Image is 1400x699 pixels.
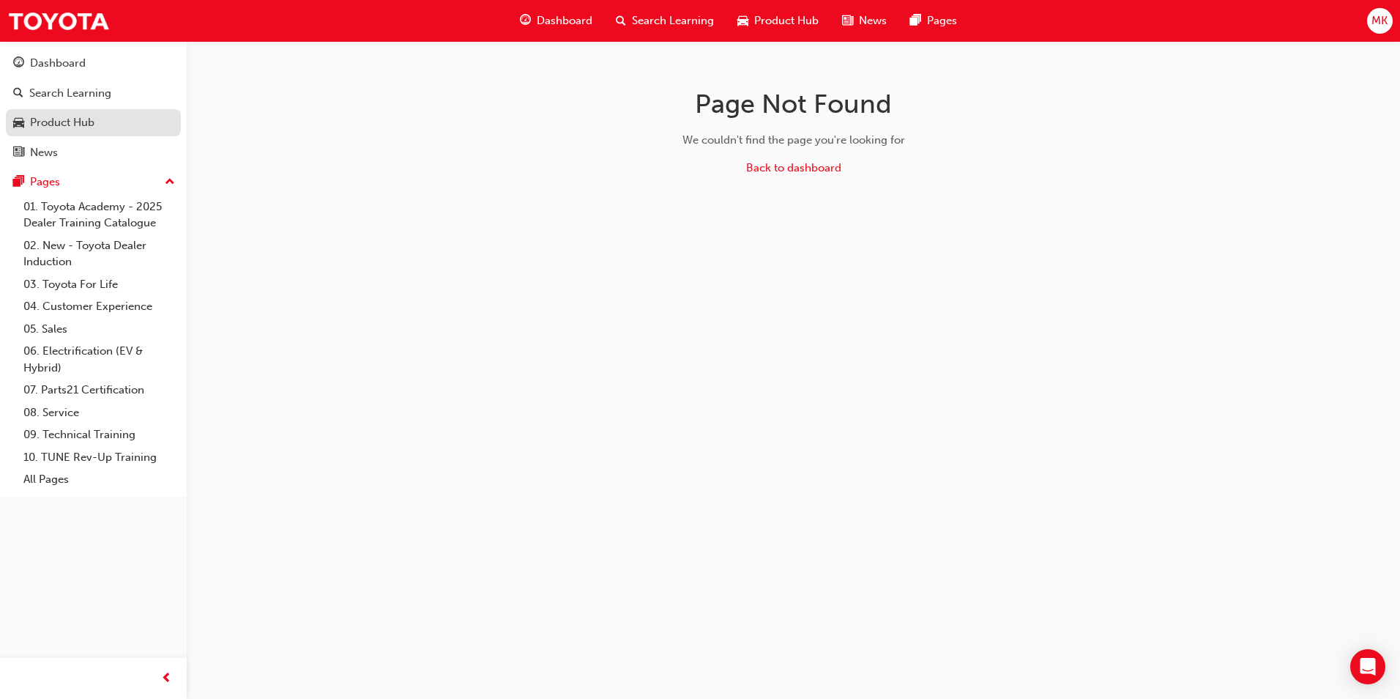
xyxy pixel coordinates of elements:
a: 01. Toyota Academy - 2025 Dealer Training Catalogue [18,196,181,234]
span: car-icon [13,116,24,130]
button: Pages [6,169,181,196]
div: Search Learning [29,85,111,102]
span: prev-icon [161,670,172,688]
a: 06. Electrification (EV & Hybrid) [18,340,181,379]
span: MK [1371,12,1388,29]
span: pages-icon [13,176,24,189]
a: 07. Parts21 Certification [18,379,181,402]
a: News [6,139,181,166]
span: Pages [927,12,957,29]
h1: Page Not Found [562,88,1026,120]
a: Back to dashboard [746,161,841,174]
a: Product Hub [6,109,181,136]
span: search-icon [13,87,23,100]
a: 03. Toyota For Life [18,273,181,296]
span: guage-icon [520,12,531,30]
span: Dashboard [537,12,592,29]
div: Dashboard [30,55,86,72]
span: pages-icon [910,12,921,30]
a: 04. Customer Experience [18,295,181,318]
span: Search Learning [632,12,714,29]
div: Open Intercom Messenger [1350,649,1385,684]
a: car-iconProduct Hub [726,6,830,36]
a: 09. Technical Training [18,424,181,446]
button: DashboardSearch LearningProduct HubNews [6,47,181,169]
a: 08. Service [18,402,181,424]
a: Search Learning [6,80,181,107]
button: MK [1367,8,1393,34]
span: up-icon [165,173,175,192]
div: Product Hub [30,114,94,131]
span: news-icon [842,12,853,30]
div: Pages [30,174,60,191]
a: search-iconSearch Learning [604,6,726,36]
a: 10. TUNE Rev-Up Training [18,446,181,469]
span: News [859,12,887,29]
a: 02. New - Toyota Dealer Induction [18,234,181,273]
span: guage-icon [13,57,24,70]
span: news-icon [13,147,24,160]
a: news-iconNews [830,6,898,36]
a: 05. Sales [18,318,181,341]
a: pages-iconPages [898,6,969,36]
span: car-icon [737,12,748,30]
a: All Pages [18,468,181,491]
img: Trak [7,4,110,37]
div: We couldn't find the page you're looking for [562,132,1026,149]
a: Dashboard [6,50,181,77]
div: News [30,144,58,161]
span: Product Hub [754,12,819,29]
a: guage-iconDashboard [508,6,604,36]
span: search-icon [616,12,626,30]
